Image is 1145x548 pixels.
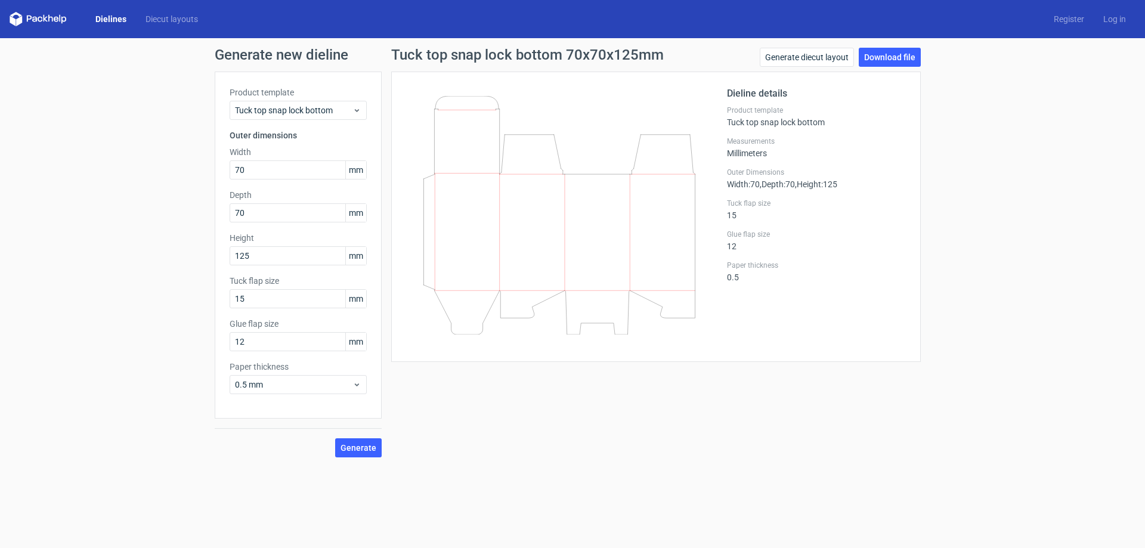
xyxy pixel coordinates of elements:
label: Tuck flap size [230,275,367,287]
label: Paper thickness [727,261,906,270]
label: Measurements [727,137,906,146]
label: Depth [230,189,367,201]
span: , Depth : 70 [760,179,795,189]
div: Tuck top snap lock bottom [727,106,906,127]
label: Width [230,146,367,158]
a: Download file [859,48,921,67]
a: Register [1044,13,1094,25]
label: Height [230,232,367,244]
label: Product template [727,106,906,115]
span: mm [345,290,366,308]
label: Paper thickness [230,361,367,373]
a: Dielines [86,13,136,25]
label: Glue flap size [727,230,906,239]
div: 15 [727,199,906,220]
label: Product template [230,86,367,98]
button: Generate [335,438,382,457]
h3: Outer dimensions [230,129,367,141]
span: mm [345,333,366,351]
label: Outer Dimensions [727,168,906,177]
span: Width : 70 [727,179,760,189]
div: 12 [727,230,906,251]
span: mm [345,204,366,222]
a: Diecut layouts [136,13,208,25]
span: 0.5 mm [235,379,352,391]
label: Tuck flap size [727,199,906,208]
div: 0.5 [727,261,906,282]
h1: Tuck top snap lock bottom 70x70x125mm [391,48,664,62]
span: mm [345,247,366,265]
a: Generate diecut layout [760,48,854,67]
span: Generate [341,444,376,452]
span: , Height : 125 [795,179,837,189]
span: Tuck top snap lock bottom [235,104,352,116]
a: Log in [1094,13,1135,25]
div: Millimeters [727,137,906,158]
h1: Generate new dieline [215,48,930,62]
label: Glue flap size [230,318,367,330]
span: mm [345,161,366,179]
h2: Dieline details [727,86,906,101]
